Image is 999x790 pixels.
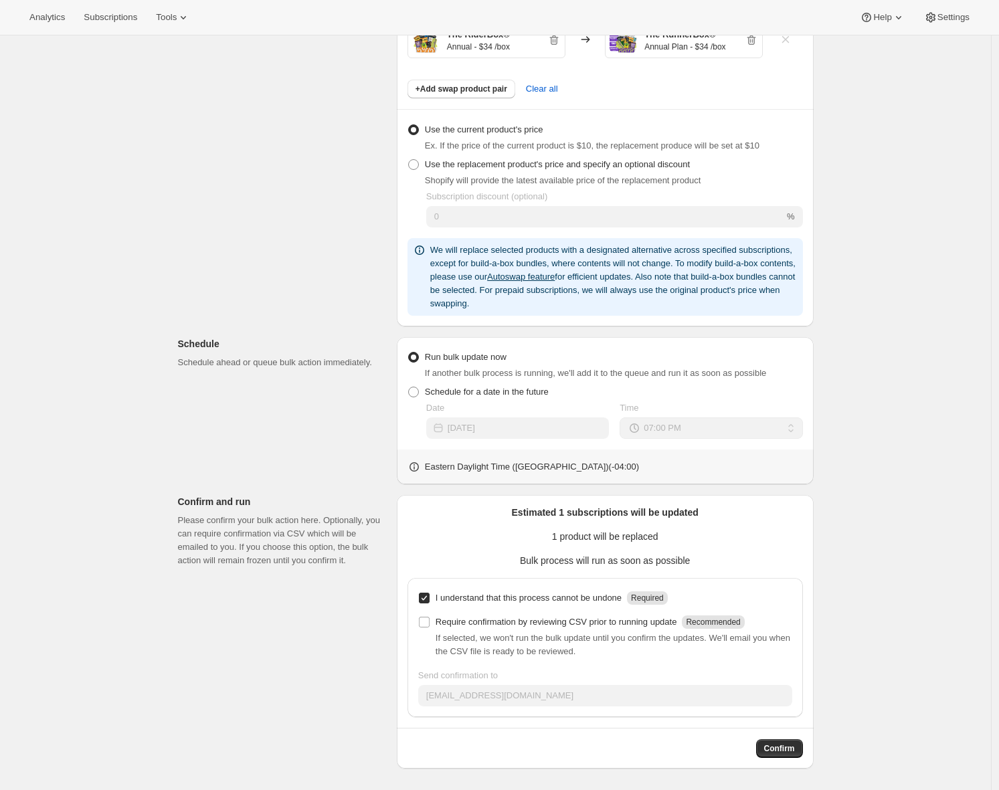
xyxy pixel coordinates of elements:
[425,460,639,474] p: Eastern Daylight Time ([GEOGRAPHIC_DATA]) ( -04 : 00 )
[21,8,73,27] button: Analytics
[29,12,65,23] span: Analytics
[178,337,386,351] p: Schedule
[873,12,891,23] span: Help
[76,8,145,27] button: Subscriptions
[407,506,803,519] p: Estimated 1 subscriptions will be updated
[610,27,636,54] span: Annual Plan - $34 /box
[407,554,803,567] p: Bulk process will run as soon as possible
[148,8,198,27] button: Tools
[412,27,439,54] span: Annual - $34 /box
[916,8,978,27] button: Settings
[764,743,795,754] span: Confirm
[436,591,622,605] p: I understand that this process cannot be undone
[425,159,690,169] span: Use the replacement product's price and specify an optional discount
[425,352,507,362] span: Run bulk update now
[418,670,498,680] span: Send confirmation to
[526,82,558,96] span: Clear all
[686,617,740,627] span: Recommended
[447,41,510,52] p: Annual - $34 /box
[518,76,566,102] button: Clear all
[178,495,386,508] p: Confirm and run
[937,12,970,23] span: Settings
[852,8,913,27] button: Help
[430,243,798,310] p: We will replace selected products with a designated alternative across specified subscriptions, e...
[436,615,677,629] p: Require confirmation by reviewing CSV prior to running update
[156,12,177,23] span: Tools
[407,530,803,543] p: 1 product will be replaced
[756,739,803,758] button: Confirm
[416,84,507,94] span: +Add swap product pair
[426,191,547,201] span: Subscription discount (optional)
[620,403,638,413] span: Time
[425,140,759,151] span: Ex. If the price of the current product is $10, the replacement produce will be set at $10
[407,80,515,98] button: +Add swap product pair
[487,272,555,282] a: Autoswap feature
[436,633,790,656] span: If selected, we won't run the bulk update until you confirm the updates. We'll email you when the...
[425,124,543,134] span: Use the current product's price
[425,387,549,397] span: Schedule for a date in the future
[84,12,137,23] span: Subscriptions
[631,593,664,603] span: Required
[426,403,444,413] span: Date
[178,514,386,567] p: Please confirm your bulk action here. Optionally, you can require confirmation via CSV which will...
[787,211,795,221] span: %
[425,175,701,185] span: Shopify will provide the latest available price of the replacement product
[178,356,386,369] p: Schedule ahead or queue bulk action immediately.
[425,368,767,378] span: If another bulk process is running, we'll add it to the queue and run it as soon as possible
[644,41,725,52] p: Annual Plan - $34 /box
[426,206,784,227] input: 0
